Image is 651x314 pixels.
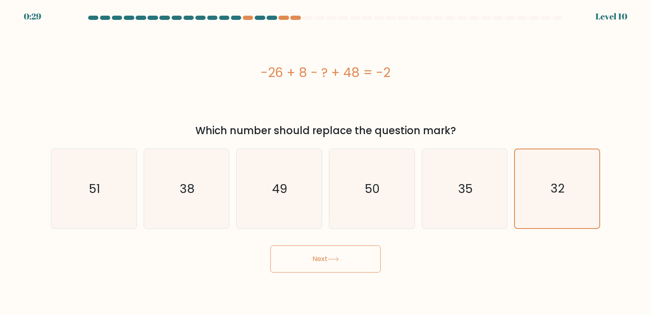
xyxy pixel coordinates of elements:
text: 38 [180,180,195,197]
text: 50 [365,180,380,197]
div: -26 + 8 - ? + 48 = -2 [51,63,600,82]
text: 49 [273,180,288,197]
div: Level 10 [595,10,627,23]
text: 51 [89,180,100,197]
text: 32 [551,180,565,197]
button: Next [270,245,381,273]
div: 0:29 [24,10,41,23]
div: Which number should replace the question mark? [56,123,595,138]
text: 35 [458,180,473,197]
